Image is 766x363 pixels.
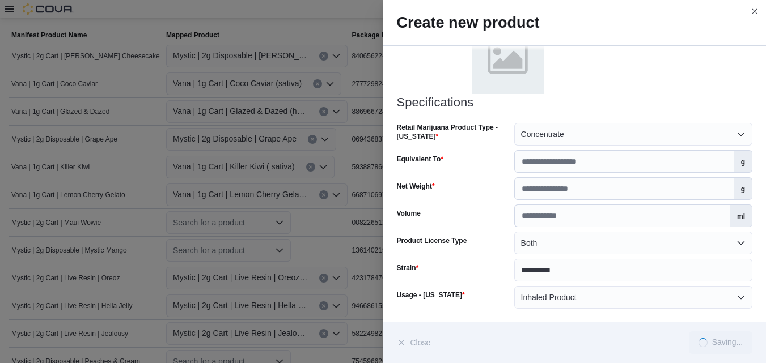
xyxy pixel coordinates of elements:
[748,5,761,18] button: Close this dialog
[397,96,753,109] h3: Specifications
[397,209,421,218] label: Volume
[397,291,465,300] label: Usage - [US_STATE]
[472,22,544,94] img: placeholder.png
[514,232,752,254] button: Both
[734,151,752,172] label: g
[514,286,752,309] button: Inhaled Product
[689,331,752,354] button: LoadingSaving...
[514,123,752,146] button: Concentrate
[730,205,752,227] label: ml
[697,337,709,348] span: Loading
[397,263,419,272] label: Strain
[397,331,431,354] button: Close
[397,155,443,164] label: Equivalent To
[410,337,431,348] span: Close
[734,178,752,199] label: g
[397,123,510,141] label: Retail Marijuana Product Type - [US_STATE]
[397,182,435,191] label: Net Weight
[712,338,743,347] div: Saving...
[397,14,753,32] h2: Create new product
[397,236,467,245] label: Product License Type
